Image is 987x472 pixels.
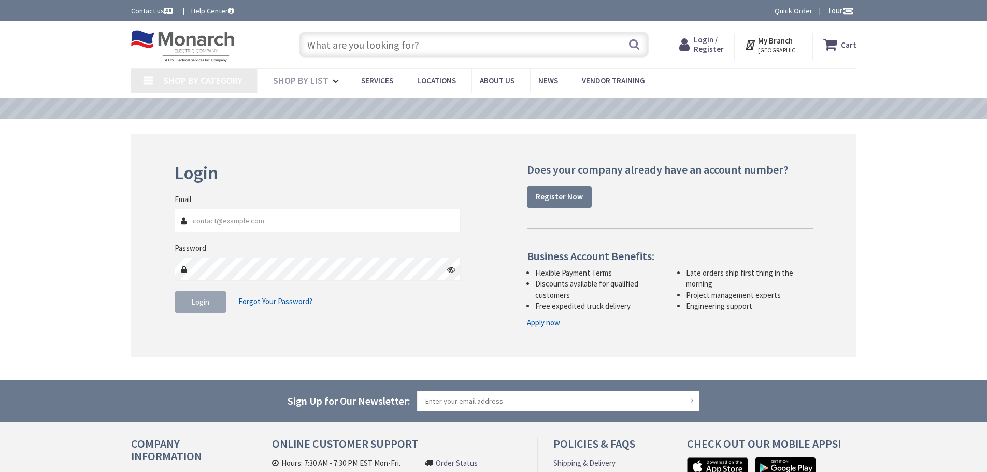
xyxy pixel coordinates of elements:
[538,76,558,85] span: News
[745,35,802,54] div: My Branch [GEOGRAPHIC_DATA], [GEOGRAPHIC_DATA]
[758,46,802,54] span: [GEOGRAPHIC_DATA], [GEOGRAPHIC_DATA]
[535,267,662,278] li: Flexible Payment Terms
[417,391,700,411] input: Enter your email address
[686,301,813,311] li: Engineering support
[175,163,461,183] h2: Login
[436,457,478,468] a: Order Status
[823,35,856,54] a: Cart
[175,209,461,232] input: Email
[175,194,191,205] label: Email
[527,186,592,208] a: Register Now
[536,192,583,202] strong: Register Now
[527,317,560,328] a: Apply now
[527,250,813,262] h4: Business Account Benefits:
[775,6,812,16] a: Quick Order
[527,163,813,176] h4: Does your company already have an account number?
[288,394,410,407] span: Sign Up for Our Newsletter:
[553,437,655,457] h4: Policies & FAQs
[686,290,813,301] li: Project management experts
[238,296,312,306] span: Forgot Your Password?
[361,76,393,85] span: Services
[131,30,235,62] img: Monarch Electric Company
[679,35,724,54] a: Login / Register
[403,103,584,115] a: VIEW OUR VIDEO TRAINING LIBRARY
[272,437,522,457] h4: Online Customer Support
[131,6,175,16] a: Contact us
[480,76,514,85] span: About Us
[841,35,856,54] strong: Cart
[694,35,724,54] span: Login / Register
[582,76,645,85] span: Vendor Training
[175,242,206,253] label: Password
[447,265,455,274] i: Click here to show/hide password
[535,278,662,301] li: Discounts available for qualified customers
[191,297,209,307] span: Login
[535,301,662,311] li: Free expedited truck delivery
[272,457,416,468] li: Hours: 7:30 AM - 7:30 PM EST Mon-Fri.
[131,437,240,470] h4: Company Information
[687,437,864,457] h4: Check out Our Mobile Apps!
[686,267,813,290] li: Late orders ship first thing in the morning
[273,75,328,87] span: Shop By List
[191,6,234,16] a: Help Center
[827,6,854,16] span: Tour
[758,36,793,46] strong: My Branch
[238,292,312,311] a: Forgot Your Password?
[299,32,649,58] input: What are you looking for?
[553,457,616,468] a: Shipping & Delivery
[163,75,242,87] span: Shop By Category
[417,76,456,85] span: Locations
[175,291,226,313] button: Login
